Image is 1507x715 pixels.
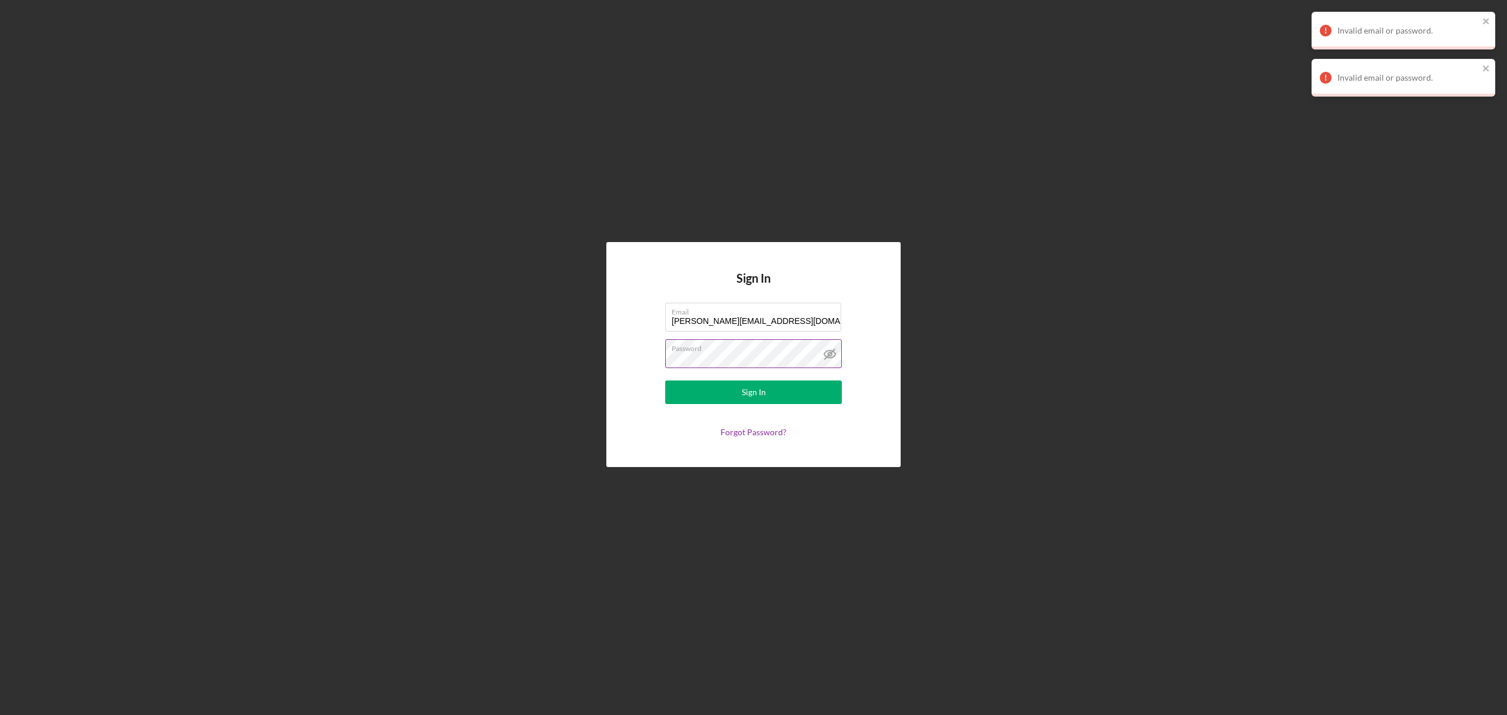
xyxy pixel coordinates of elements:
div: Invalid email or password. [1337,73,1479,82]
div: Sign In [742,380,766,404]
button: close [1482,64,1491,75]
div: Invalid email or password. [1337,26,1479,35]
button: close [1482,16,1491,28]
a: Forgot Password? [721,427,786,437]
label: Email [672,303,841,316]
label: Password [672,340,841,353]
h4: Sign In [736,272,771,303]
button: Sign In [665,380,842,404]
